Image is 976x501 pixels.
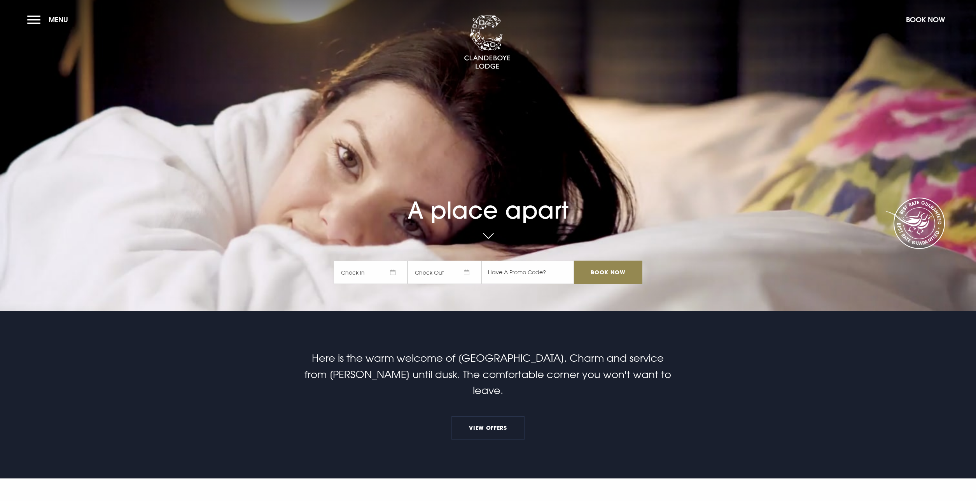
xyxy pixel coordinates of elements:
[27,11,72,28] button: Menu
[574,261,642,284] input: Book Now
[49,15,68,24] span: Menu
[334,261,408,284] span: Check In
[451,416,525,440] a: View Offers
[408,261,481,284] span: Check Out
[902,11,949,28] button: Book Now
[334,166,642,224] h1: A place apart
[303,350,673,399] p: Here is the warm welcome of [GEOGRAPHIC_DATA]. Charm and service from [PERSON_NAME] until dusk. T...
[464,15,511,70] img: Clandeboye Lodge
[481,261,574,284] input: Have A Promo Code?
